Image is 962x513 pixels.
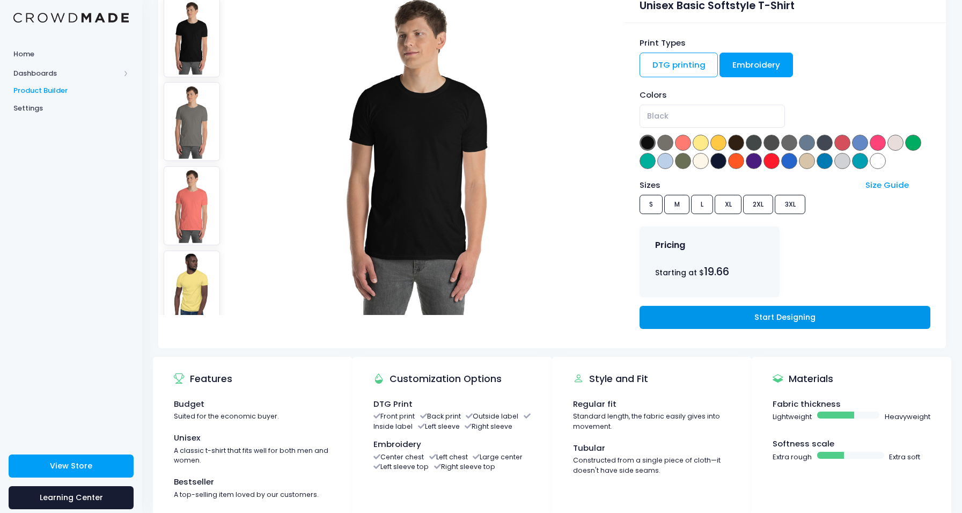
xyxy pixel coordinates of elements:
div: Regular fit [573,398,731,410]
div: Tubular [573,442,731,454]
span: Home [13,49,129,60]
span: Product Builder [13,85,129,96]
li: Back print [420,412,461,421]
li: Front print [373,412,415,421]
div: Print Types [640,37,930,49]
a: DTG printing [640,53,718,77]
div: Constructed from a single piece of cloth—it doesn't have side seams. [573,456,731,475]
span: Heavyweight [885,412,930,422]
img: Logo [13,13,129,23]
li: Left sleeve [418,422,460,431]
span: Basic example [817,412,879,419]
div: Style and Fit [573,364,648,394]
a: Learning Center [9,486,134,509]
div: Budget [174,398,332,410]
span: Settings [13,103,129,114]
span: Lightweight [773,412,812,422]
div: DTG Print [373,398,531,410]
div: Features [174,364,232,394]
div: Softness scale [773,438,930,450]
span: Extra rough [773,452,812,463]
span: Dashboards [13,68,120,79]
li: Right sleeve [465,422,512,431]
a: Embroidery [719,53,793,77]
a: Start Designing [640,306,930,329]
a: Size Guide [865,179,909,190]
div: Sizes [634,179,860,191]
span: Learning Center [40,492,103,503]
div: Bestseller [174,476,332,488]
li: Left sleeve top [373,462,429,471]
span: View Store [50,460,92,471]
li: Inside label [373,412,531,431]
div: Fabric thickness [773,398,930,410]
div: Customization Options [373,364,502,394]
div: A classic t-shirt that fits well for both men and women. [174,446,332,466]
span: Black [640,105,785,128]
li: Large center [473,452,523,461]
a: View Store [9,455,134,478]
li: Right sleeve top [434,462,495,471]
li: Left chest [429,452,468,461]
div: Unisex [174,432,332,444]
li: Outside label [466,412,518,421]
span: Basic example [817,452,884,459]
span: Extra soft [889,452,920,463]
div: Colors [640,89,930,101]
div: A top-selling item loved by our customers. [174,490,332,500]
div: Starting at $ [655,264,764,280]
div: Standard length, the fabric easily gives into movement. [573,412,731,431]
span: 19.66 [704,265,729,279]
h4: Pricing [655,240,685,251]
span: Black [647,111,669,122]
div: Suited for the economic buyer. [174,412,332,422]
div: Embroidery [373,438,531,450]
li: Center chest [373,452,424,461]
div: Materials [773,364,833,394]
